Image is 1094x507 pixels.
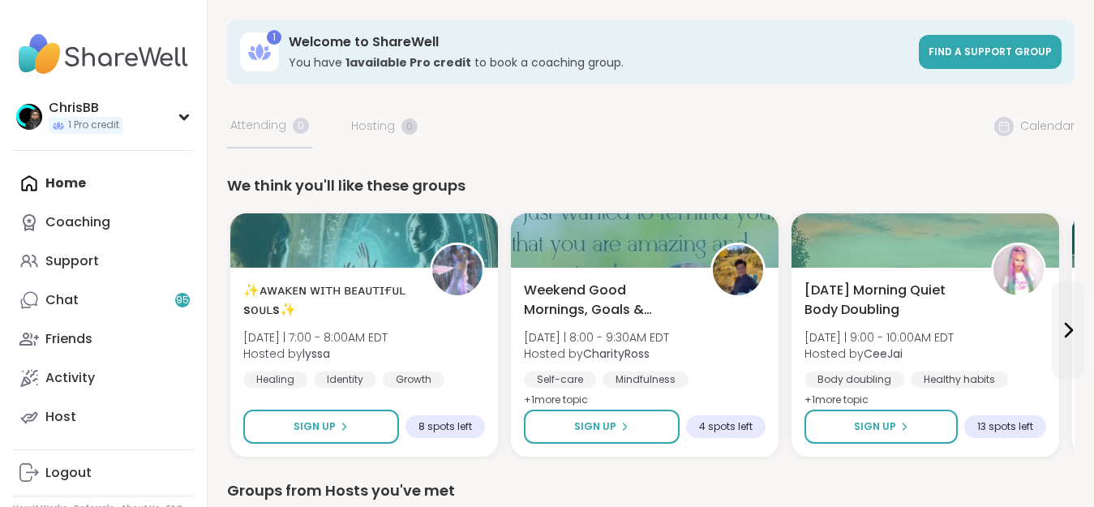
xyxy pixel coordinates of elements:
a: Chat95 [13,281,194,320]
span: Weekend Good Mornings, Goals & Gratitude's [524,281,693,320]
div: Support [45,252,99,270]
span: 4 spots left [699,420,753,433]
div: Body doubling [804,372,904,388]
div: We think you'll like these groups [227,174,1075,197]
div: Friends [45,330,92,348]
span: 8 spots left [418,420,472,433]
img: CeeJai [993,245,1044,295]
span: Sign Up [854,419,896,434]
div: Host [45,408,76,426]
button: Sign Up [524,410,680,444]
div: Healthy habits [911,372,1008,388]
a: Logout [13,453,194,492]
a: Activity [13,359,194,397]
div: ChrisBB [49,99,122,117]
b: CharityRoss [583,346,650,362]
h3: You have to book a coaching group. [289,54,909,71]
b: lyssa [302,346,330,362]
span: 95 [176,294,189,307]
a: Coaching [13,203,194,242]
span: Hosted by [243,346,388,362]
span: ✨ᴀᴡᴀᴋᴇɴ ᴡɪᴛʜ ʙᴇᴀᴜᴛɪғᴜʟ sᴏᴜʟs✨ [243,281,412,320]
span: [DATE] | 9:00 - 10:00AM EDT [804,329,954,346]
button: Sign Up [243,410,399,444]
span: 1 Pro credit [68,118,119,132]
h3: Welcome to ShareWell [289,33,909,51]
div: 1 [267,30,281,45]
div: Logout [45,464,92,482]
div: Activity [45,369,95,387]
b: 1 available Pro credit [345,54,471,71]
a: Support [13,242,194,281]
span: [DATE] | 8:00 - 9:30AM EDT [524,329,669,346]
span: Sign Up [574,419,616,434]
div: Growth [383,372,444,388]
div: Coaching [45,213,110,231]
img: ChrisBB [16,104,42,130]
span: 13 spots left [977,420,1033,433]
div: Mindfulness [603,372,689,388]
a: Find a support group [919,35,1062,69]
div: Self-care [524,372,596,388]
b: CeeJai [864,346,903,362]
span: [DATE] Morning Quiet Body Doubling [804,281,973,320]
img: lyssa [432,245,483,295]
span: [DATE] | 7:00 - 8:00AM EDT [243,329,388,346]
a: Friends [13,320,194,359]
img: CharityRoss [713,245,763,295]
span: Hosted by [524,346,669,362]
div: Groups from Hosts you've met [227,479,1075,502]
img: ShareWell Nav Logo [13,26,194,83]
a: Host [13,397,194,436]
div: Healing [243,372,307,388]
span: Find a support group [929,45,1052,58]
span: Hosted by [804,346,954,362]
button: Sign Up [804,410,958,444]
span: Sign Up [294,419,336,434]
div: Chat [45,291,79,309]
div: Identity [314,372,376,388]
